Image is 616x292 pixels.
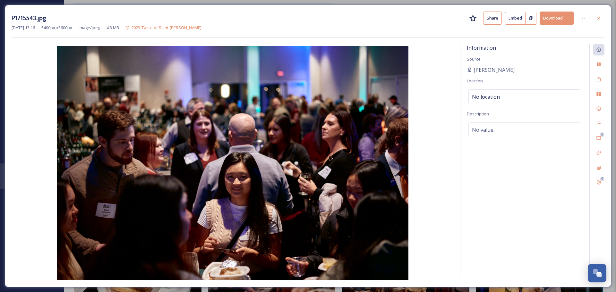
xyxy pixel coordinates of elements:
[41,25,72,31] span: 5400 px x 3600 px
[467,44,496,51] span: Information
[467,78,483,84] span: Location
[12,46,454,280] img: 5-wl-7b200051-ed00-4b05-9345-198dba73fe60.jpg
[472,126,494,134] span: No value.
[472,93,500,101] span: No location
[131,25,201,30] span: 2023 Taste of Saint [PERSON_NAME]
[483,12,502,25] button: Share
[79,25,100,31] span: image/jpeg
[588,264,606,282] button: Open Chat
[467,56,481,62] span: Source
[474,66,515,74] span: [PERSON_NAME]
[12,13,46,23] h3: P1715543.jpg
[12,25,35,31] span: [DATE] 13:16
[600,177,604,181] div: 0
[467,111,489,117] span: Description
[107,25,119,31] span: 4.3 MB
[600,132,604,137] div: 0
[540,12,574,25] button: Download
[505,12,526,25] button: Embed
